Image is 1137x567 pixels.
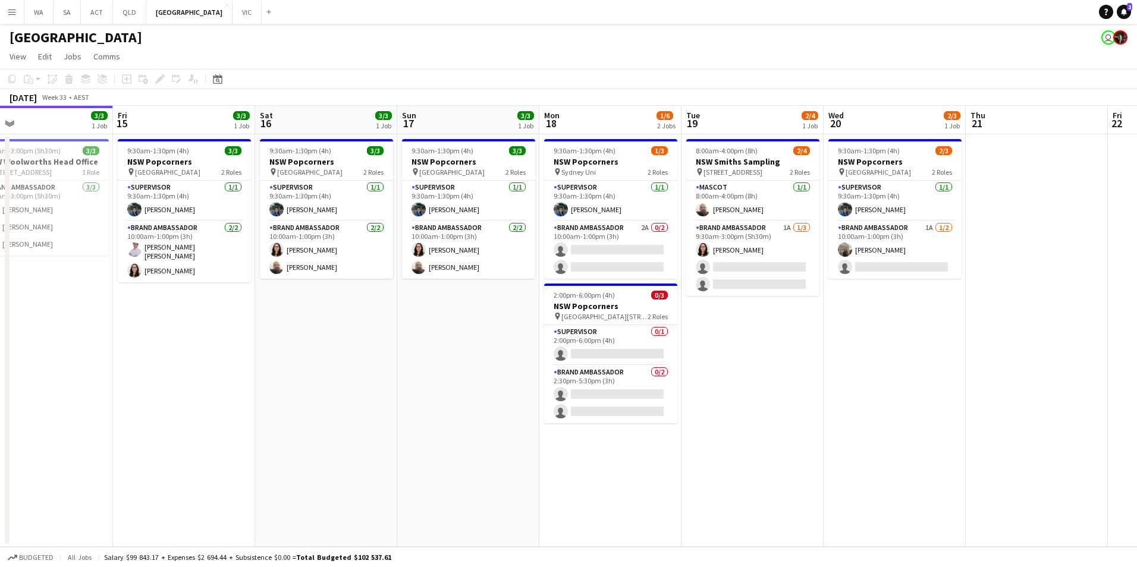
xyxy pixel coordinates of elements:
[686,110,700,121] span: Tue
[554,291,615,300] span: 2:00pm-6:00pm (4h)
[10,92,37,103] div: [DATE]
[542,116,560,130] span: 18
[935,146,952,155] span: 2/3
[517,111,534,120] span: 3/3
[544,366,677,423] app-card-role: Brand Ambassador0/22:30pm-5:30pm (3h)
[146,1,233,24] button: [GEOGRAPHIC_DATA]
[944,121,960,130] div: 1 Job
[402,181,535,221] app-card-role: Supervisor1/19:30am-1:30pm (4h)[PERSON_NAME]
[402,156,535,167] h3: NSW Popcorners
[104,553,391,562] div: Salary $99 843.17 + Expenses $2 694.44 + Subsistence $0.00 =
[116,116,127,130] span: 15
[544,283,677,423] div: 2:00pm-6:00pm (4h)0/3NSW Popcorners [GEOGRAPHIC_DATA][STREET_ADDRESS][GEOGRAPHIC_DATA]2 RolesSupe...
[260,110,273,121] span: Sat
[93,51,120,62] span: Comms
[686,156,819,167] h3: NSW Smiths Sampling
[686,221,819,296] app-card-role: Brand Ambassador1A1/39:30am-3:00pm (5h30m)[PERSON_NAME]
[113,1,146,24] button: QLD
[648,168,668,177] span: 2 Roles
[260,139,393,279] app-job-card: 9:30am-1:30pm (4h)3/3NSW Popcorners [GEOGRAPHIC_DATA]2 RolesSupervisor1/19:30am-1:30pm (4h)[PERSO...
[944,111,960,120] span: 2/3
[419,168,485,177] span: [GEOGRAPHIC_DATA]
[296,553,391,562] span: Total Budgeted $102 537.61
[790,168,810,177] span: 2 Roles
[970,110,985,121] span: Thu
[1127,3,1132,11] span: 2
[1101,30,1116,45] app-user-avatar: Declan Murray
[802,111,818,120] span: 2/4
[375,111,392,120] span: 3/3
[118,181,251,221] app-card-role: Supervisor1/19:30am-1:30pm (4h)[PERSON_NAME]
[412,146,473,155] span: 9:30am-1:30pm (4h)
[932,168,952,177] span: 2 Roles
[367,146,384,155] span: 3/3
[64,51,81,62] span: Jobs
[118,139,251,282] app-job-card: 9:30am-1:30pm (4h)3/3NSW Popcorners [GEOGRAPHIC_DATA]2 RolesSupervisor1/19:30am-1:30pm (4h)[PERSO...
[258,116,273,130] span: 16
[505,168,526,177] span: 2 Roles
[657,121,676,130] div: 2 Jobs
[509,146,526,155] span: 3/3
[82,168,99,177] span: 1 Role
[561,168,596,177] span: Sydney Uni
[838,146,900,155] span: 9:30am-1:30pm (4h)
[118,110,127,121] span: Fri
[89,49,125,64] a: Comms
[544,301,677,311] h3: NSW Popcorners
[400,116,416,130] span: 17
[828,139,962,279] app-job-card: 9:30am-1:30pm (4h)2/3NSW Popcorners [GEOGRAPHIC_DATA]2 RolesSupervisor1/19:30am-1:30pm (4h)[PERSO...
[59,49,86,64] a: Jobs
[651,146,668,155] span: 1/3
[65,553,94,562] span: All jobs
[846,168,911,177] span: [GEOGRAPHIC_DATA]
[402,139,535,279] app-job-card: 9:30am-1:30pm (4h)3/3NSW Popcorners [GEOGRAPHIC_DATA]2 RolesSupervisor1/19:30am-1:30pm (4h)[PERSO...
[33,49,56,64] a: Edit
[544,110,560,121] span: Mon
[233,1,262,24] button: VIC
[969,116,985,130] span: 21
[225,146,241,155] span: 3/3
[19,553,54,562] span: Budgeted
[39,93,69,102] span: Week 33
[74,93,89,102] div: AEST
[827,116,844,130] span: 20
[544,156,677,167] h3: NSW Popcorners
[269,146,331,155] span: 9:30am-1:30pm (4h)
[696,146,758,155] span: 8:00am-4:00pm (8h)
[260,181,393,221] app-card-role: Supervisor1/19:30am-1:30pm (4h)[PERSON_NAME]
[703,168,762,177] span: [STREET_ADDRESS]
[127,146,189,155] span: 9:30am-1:30pm (4h)
[10,29,142,46] h1: [GEOGRAPHIC_DATA]
[38,51,52,62] span: Edit
[686,181,819,221] app-card-role: Mascot1/18:00am-4:00pm (8h)[PERSON_NAME]
[10,51,26,62] span: View
[561,312,648,321] span: [GEOGRAPHIC_DATA][STREET_ADDRESS][GEOGRAPHIC_DATA]
[544,221,677,279] app-card-role: Brand Ambassador2A0/210:00am-1:00pm (3h)
[221,168,241,177] span: 2 Roles
[544,139,677,279] app-job-card: 9:30am-1:30pm (4h)1/3NSW Popcorners Sydney Uni2 RolesSupervisor1/19:30am-1:30pm (4h)[PERSON_NAME]...
[684,116,700,130] span: 19
[5,49,31,64] a: View
[234,121,249,130] div: 1 Job
[686,139,819,296] app-job-card: 8:00am-4:00pm (8h)2/4NSW Smiths Sampling [STREET_ADDRESS]2 RolesMascot1/18:00am-4:00pm (8h)[PERSO...
[118,156,251,167] h3: NSW Popcorners
[828,110,844,121] span: Wed
[54,1,81,24] button: SA
[1117,5,1131,19] a: 2
[24,1,54,24] button: WA
[91,111,108,120] span: 3/3
[277,168,343,177] span: [GEOGRAPHIC_DATA]
[1113,30,1127,45] app-user-avatar: Mauricio Torres Barquet
[657,111,673,120] span: 1/6
[260,156,393,167] h3: NSW Popcorners
[802,121,818,130] div: 1 Job
[544,325,677,366] app-card-role: Supervisor0/12:00pm-6:00pm (4h)
[544,181,677,221] app-card-role: Supervisor1/19:30am-1:30pm (4h)[PERSON_NAME]
[554,146,615,155] span: 9:30am-1:30pm (4h)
